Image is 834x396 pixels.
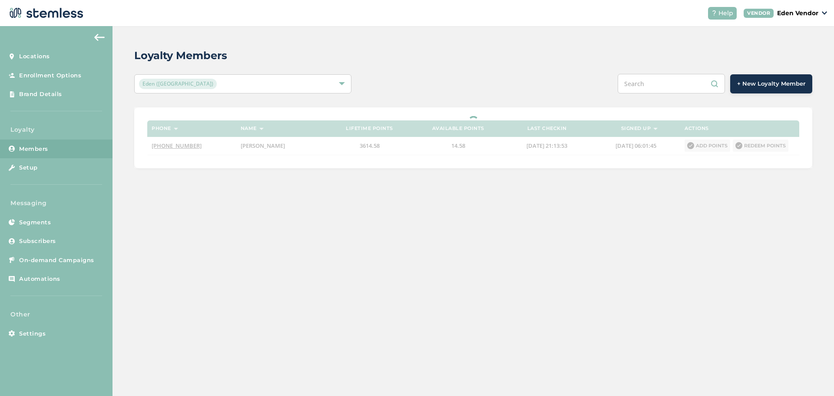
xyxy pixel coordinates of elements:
[737,80,805,88] span: + New Loyalty Member
[19,52,50,61] span: Locations
[19,218,51,227] span: Segments
[7,4,83,22] img: logo-dark-0685b13c.svg
[822,11,827,15] img: icon_down-arrow-small-66adaf34.svg
[730,74,812,93] button: + New Loyalty Member
[712,10,717,16] img: icon-help-white-03924b79.svg
[777,9,818,18] p: Eden Vendor
[19,256,94,265] span: On-demand Campaigns
[94,34,105,41] img: icon-arrow-back-accent-c549486e.svg
[19,329,46,338] span: Settings
[19,90,62,99] span: Brand Details
[139,79,217,89] span: Eden ([GEOGRAPHIC_DATA])
[744,9,774,18] div: VENDOR
[134,48,227,63] h2: Loyalty Members
[19,145,48,153] span: Members
[19,237,56,246] span: Subscribers
[19,163,38,172] span: Setup
[791,354,834,396] iframe: Chat Widget
[19,71,81,80] span: Enrollment Options
[19,275,60,283] span: Automations
[618,74,725,93] input: Search
[718,9,733,18] span: Help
